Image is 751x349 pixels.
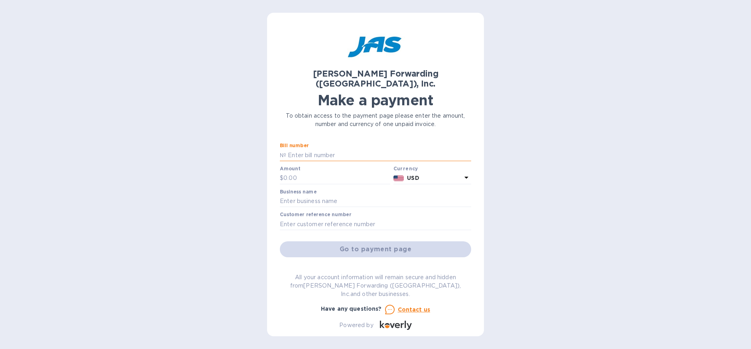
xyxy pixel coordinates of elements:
[280,213,351,217] label: Customer reference number
[407,175,419,181] b: USD
[286,149,471,161] input: Enter bill number
[280,166,300,171] label: Amount
[280,273,471,298] p: All your account information will remain secure and hidden from [PERSON_NAME] Forwarding ([GEOGRA...
[280,195,471,207] input: Enter business name
[280,218,471,230] input: Enter customer reference number
[313,69,438,89] b: [PERSON_NAME] Forwarding ([GEOGRAPHIC_DATA]), Inc.
[339,321,373,329] p: Powered by
[283,172,390,184] input: 0.00
[321,306,382,312] b: Have any questions?
[280,174,283,182] p: $
[280,151,286,160] p: №
[398,306,431,313] u: Contact us
[280,189,317,194] label: Business name
[280,92,471,108] h1: Make a payment
[280,112,471,128] p: To obtain access to the payment page please enter the amount, number and currency of one unpaid i...
[393,166,418,172] b: Currency
[393,175,404,181] img: USD
[280,144,309,148] label: Bill number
